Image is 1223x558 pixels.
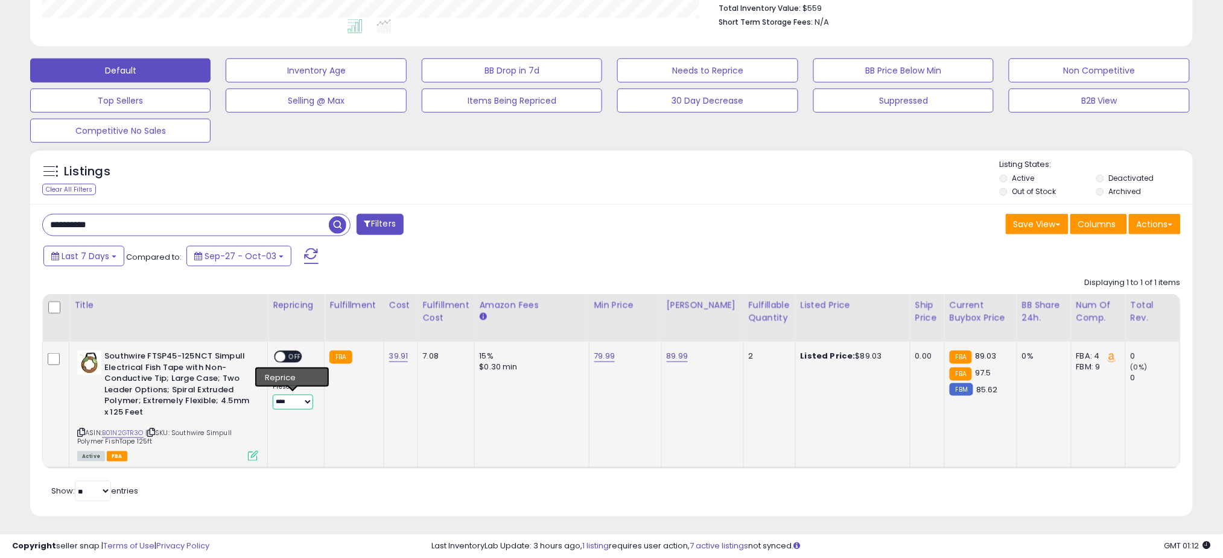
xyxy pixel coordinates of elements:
[1131,372,1180,383] div: 0
[1076,351,1116,362] div: FBA: 4
[617,58,798,83] button: Needs to Reprice
[1085,277,1181,289] div: Displaying 1 to 1 of 1 items
[126,251,182,263] span: Compared to:
[1078,218,1116,230] span: Columns
[950,299,1012,324] div: Current Buybox Price
[423,299,469,324] div: Fulfillment Cost
[389,299,413,312] div: Cost
[104,351,251,421] b: Southwire FTSP45-125NCT Simpull Electrical Fish Tape with Non-Conductive Tip; Large Case; Two Lea...
[77,428,232,446] span: | SKU: Southwire Simpull Polymer FishTape 125ft
[813,58,994,83] button: BB Price Below Min
[273,383,315,410] div: Preset:
[480,351,580,362] div: 15%
[975,350,997,362] span: 89.03
[950,351,972,364] small: FBA
[480,362,580,372] div: $0.30 min
[950,368,972,381] small: FBA
[749,351,786,362] div: 2
[273,369,315,380] div: Amazon AI
[422,58,602,83] button: BB Drop in 7d
[226,89,406,113] button: Selling @ Max
[1022,299,1066,324] div: BB Share 24h.
[329,351,352,364] small: FBA
[1131,362,1148,372] small: (0%)
[1009,58,1189,83] button: Non Competitive
[64,163,110,180] h5: Listings
[719,3,801,13] b: Total Inventory Value:
[1006,214,1069,234] button: Save View
[1131,299,1175,324] div: Total Rev.
[801,350,856,362] b: Listed Price:
[205,250,276,262] span: Sep-27 - Oct-03
[1076,299,1120,324] div: Num of Comp.
[617,89,798,113] button: 30 Day Decrease
[1009,89,1189,113] button: B2B View
[950,383,973,396] small: FBM
[801,351,901,362] div: $89.03
[357,214,404,235] button: Filters
[1129,214,1181,234] button: Actions
[102,428,144,438] a: B01N2GTR3O
[423,351,465,362] div: 7.08
[749,299,790,324] div: Fulfillable Quantity
[226,58,406,83] button: Inventory Age
[12,541,209,552] div: seller snap | |
[30,58,211,83] button: Default
[77,351,101,375] img: 41HTSQfSmBL._SL40_.jpg
[51,485,138,497] span: Show: entries
[813,89,994,113] button: Suppressed
[273,299,319,312] div: Repricing
[103,540,154,551] a: Terms of Use
[62,250,109,262] span: Last 7 Days
[1022,351,1062,362] div: 0%
[30,89,211,113] button: Top Sellers
[30,119,211,143] button: Competitive No Sales
[594,350,615,362] a: 79.99
[186,246,291,266] button: Sep-27 - Oct-03
[915,299,939,324] div: Ship Price
[1131,351,1180,362] div: 0
[422,89,602,113] button: Items Being Repriced
[1076,362,1116,372] div: FBM: 9
[719,17,813,27] b: Short Term Storage Fees:
[431,541,1211,552] div: Last InventoryLab Update: 3 hours ago, requires user action, not synced.
[43,246,124,266] button: Last 7 Days
[1164,540,1211,551] span: 2025-10-11 01:12 GMT
[329,299,378,312] div: Fulfillment
[1070,214,1127,234] button: Columns
[1012,186,1056,196] label: Out of Stock
[77,351,258,460] div: ASIN:
[389,350,408,362] a: 39.91
[1108,186,1141,196] label: Archived
[107,451,127,462] span: FBA
[594,299,656,312] div: Min Price
[667,350,688,362] a: 89.99
[690,540,748,551] a: 7 active listings
[975,367,991,378] span: 97.5
[74,299,262,312] div: Title
[915,351,935,362] div: 0.00
[480,312,487,322] small: Amazon Fees.
[77,451,105,462] span: All listings currently available for purchase on Amazon
[12,540,56,551] strong: Copyright
[815,16,829,28] span: N/A
[42,184,96,195] div: Clear All Filters
[480,299,584,312] div: Amazon Fees
[667,299,739,312] div: [PERSON_NAME]
[1000,159,1193,171] p: Listing States:
[156,540,209,551] a: Privacy Policy
[1108,173,1154,183] label: Deactivated
[582,540,609,551] a: 1 listing
[976,384,998,395] span: 85.62
[1012,173,1035,183] label: Active
[285,352,305,362] span: OFF
[801,299,905,312] div: Listed Price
